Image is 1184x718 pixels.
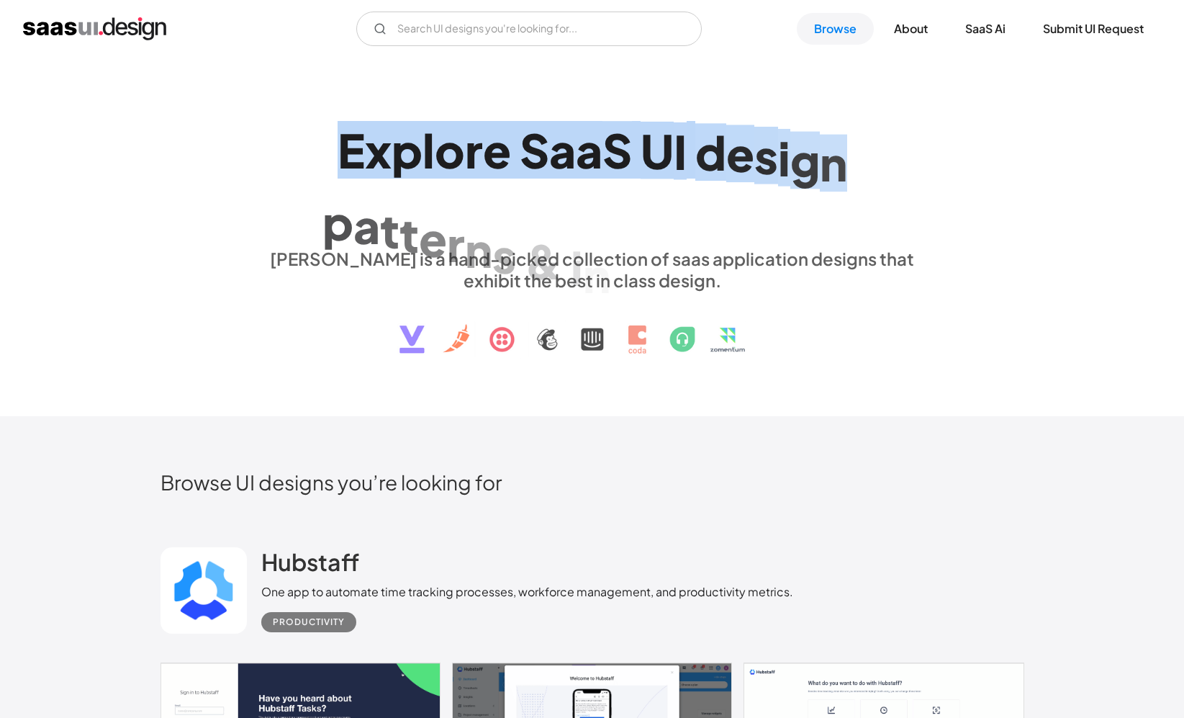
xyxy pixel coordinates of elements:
[576,122,602,178] div: a
[261,248,923,291] div: [PERSON_NAME] is a hand-picked collection of saas application designs that exhibit the best in cl...
[754,128,778,184] div: s
[492,228,516,283] div: s
[571,240,583,295] div: i
[365,122,392,178] div: x
[674,124,687,179] div: I
[1026,13,1161,45] a: Submit UI Request
[23,17,166,40] a: home
[261,547,359,576] h2: Hubstaff
[820,135,847,191] div: n
[435,122,465,178] div: o
[797,13,874,45] a: Browse
[602,122,632,178] div: S
[549,122,576,178] div: a
[322,194,353,250] div: p
[419,211,447,266] div: e
[353,198,380,253] div: a
[641,123,674,179] div: U
[392,122,422,178] div: p
[465,122,483,178] div: r
[273,614,345,631] div: Productivity
[380,202,399,257] div: t
[520,122,549,178] div: S
[261,583,793,601] div: One app to automate time tracking processes, workforce management, and productivity metrics.
[447,216,465,272] div: r
[695,125,726,180] div: d
[465,221,492,277] div: n
[948,13,1023,45] a: SaaS Ai
[877,13,945,45] a: About
[525,233,562,289] div: &
[483,122,511,178] div: e
[726,126,754,181] div: e
[374,291,810,366] img: text, icon, saas logo
[422,122,435,178] div: l
[356,12,702,46] input: Search UI designs you're looking for...
[261,122,923,233] h1: Explore SaaS UI design patterns & interactions.
[399,206,419,261] div: t
[778,130,790,186] div: i
[356,12,702,46] form: Email Form
[790,133,820,188] div: g
[161,470,1024,495] h2: Browse UI designs you’re looking for
[261,547,359,583] a: Hubstaff
[583,247,610,302] div: n
[338,122,365,178] div: E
